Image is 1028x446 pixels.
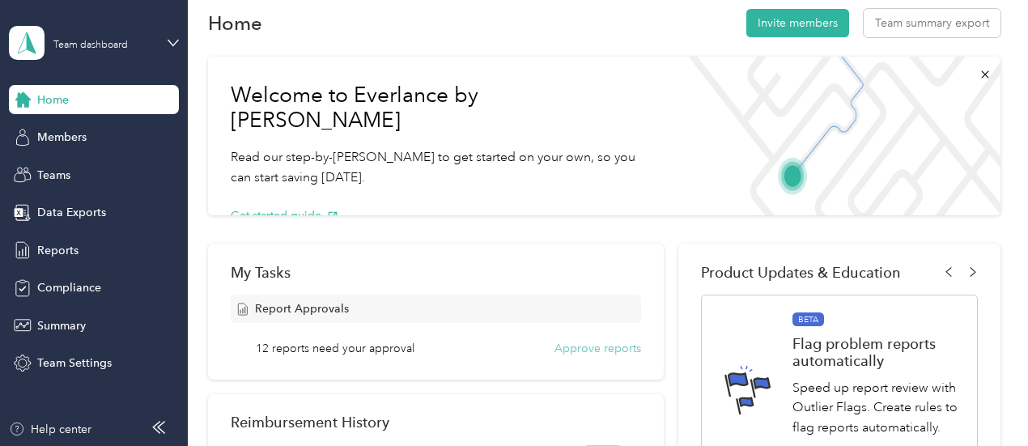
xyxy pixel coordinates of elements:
iframe: Everlance-gr Chat Button Frame [937,355,1028,446]
span: Team Settings [37,355,112,372]
span: Data Exports [37,204,106,221]
span: Reports [37,242,79,259]
span: Home [37,91,69,108]
span: BETA [792,312,824,327]
span: Report Approvals [255,300,349,317]
button: Team summary export [864,9,1000,37]
button: Help center [9,421,91,438]
p: Speed up report review with Outlier Flags. Create rules to flag reports automatically. [792,378,971,438]
span: Teams [37,167,70,184]
p: Read our step-by-[PERSON_NAME] to get started on your own, so you can start saving [DATE]. [231,147,653,187]
h1: Welcome to Everlance by [PERSON_NAME] [231,83,653,134]
h2: Reimbursement History [231,414,389,431]
button: Invite members [746,9,849,37]
span: Product Updates & Education [701,264,901,281]
span: Summary [37,317,86,334]
button: Get started guide [231,207,338,224]
span: Members [37,129,87,146]
img: Welcome to everlance [676,57,1000,215]
h1: Flag problem reports automatically [792,335,971,369]
span: 12 reports need your approval [256,340,414,357]
button: Approve reports [554,340,641,357]
span: Compliance [37,279,101,296]
div: Team dashboard [53,40,128,50]
h1: Home [208,15,262,32]
div: My Tasks [231,264,642,281]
